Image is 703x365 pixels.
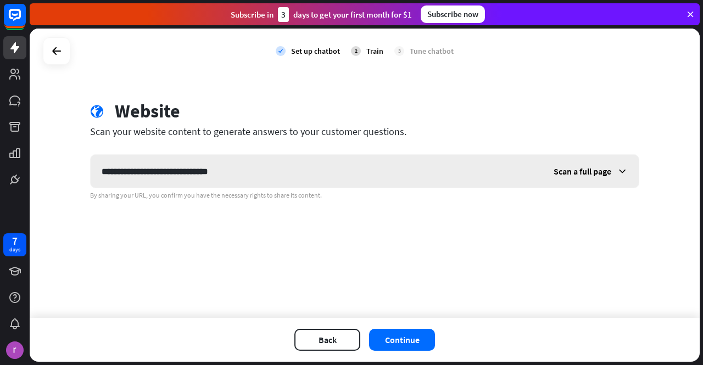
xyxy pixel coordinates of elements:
div: By sharing your URL, you confirm you have the necessary rights to share its content. [90,191,639,200]
i: check [276,46,286,56]
span: Scan a full page [554,166,611,177]
a: 7 days [3,233,26,256]
div: 3 [278,7,289,22]
div: Set up chatbot [291,46,340,56]
div: Scan your website content to generate answers to your customer questions. [90,125,639,138]
i: globe [90,105,104,119]
div: 3 [394,46,404,56]
button: Continue [369,329,435,351]
div: Subscribe now [421,5,485,23]
div: days [9,246,20,254]
div: Tune chatbot [410,46,454,56]
div: 7 [12,236,18,246]
div: Website [115,100,180,122]
div: 2 [351,46,361,56]
button: Open LiveChat chat widget [9,4,42,37]
div: Subscribe in days to get your first month for $1 [231,7,412,22]
button: Back [294,329,360,351]
div: Train [366,46,383,56]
